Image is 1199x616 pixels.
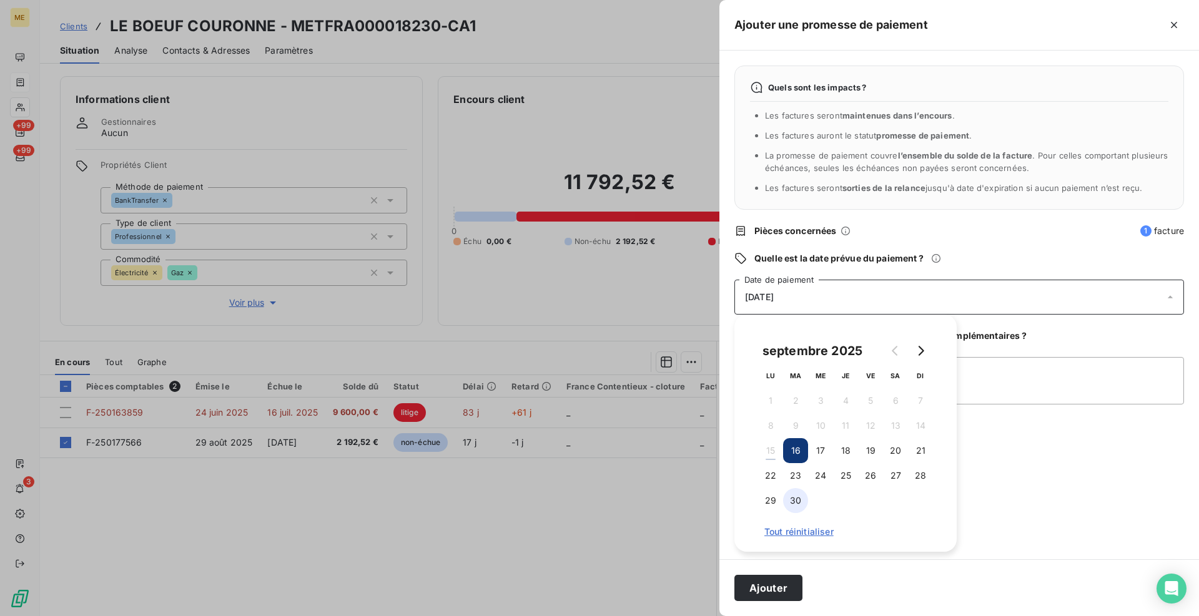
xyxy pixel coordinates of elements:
button: 11 [833,413,858,438]
th: mercredi [808,363,833,388]
button: 28 [908,463,933,488]
button: 20 [883,438,908,463]
button: Ajouter [734,575,802,601]
button: 19 [858,438,883,463]
button: 23 [783,463,808,488]
button: 10 [808,413,833,438]
span: maintenues dans l’encours [842,110,952,120]
th: lundi [758,363,783,388]
button: 16 [783,438,808,463]
button: 25 [833,463,858,488]
button: 4 [833,388,858,413]
span: Les factures seront jusqu'à date d'expiration si aucun paiement n’est reçu. [765,183,1142,193]
span: La promesse de paiement couvre . Pour celles comportant plusieurs échéances, seules les échéances... [765,150,1168,173]
button: 22 [758,463,783,488]
button: 8 [758,413,783,438]
button: Go to previous month [883,338,908,363]
th: vendredi [858,363,883,388]
span: Quels sont les impacts ? [768,82,867,92]
button: 7 [908,388,933,413]
button: 13 [883,413,908,438]
button: 3 [808,388,833,413]
span: Quelle est la date prévue du paiement ? [754,252,924,265]
th: samedi [883,363,908,388]
span: l’ensemble du solde de la facture [898,150,1033,160]
span: [DATE] [745,292,774,302]
button: 18 [833,438,858,463]
div: septembre 2025 [758,341,867,361]
h5: Ajouter une promesse de paiement [734,16,928,34]
div: Open Intercom Messenger [1157,574,1187,604]
button: 6 [883,388,908,413]
button: 17 [808,438,833,463]
button: Go to next month [908,338,933,363]
button: 1 [758,388,783,413]
button: 12 [858,413,883,438]
button: 9 [783,413,808,438]
button: 26 [858,463,883,488]
button: 2 [783,388,808,413]
span: Tout réinitialiser [764,527,927,537]
button: 14 [908,413,933,438]
span: sorties de la relance [842,183,925,193]
button: 15 [758,438,783,463]
span: Les factures seront . [765,110,955,120]
th: dimanche [908,363,933,388]
span: Les factures auront le statut . [765,130,972,140]
button: 5 [858,388,883,413]
button: 24 [808,463,833,488]
span: Pièces concernées [754,225,837,237]
button: 29 [758,488,783,513]
th: mardi [783,363,808,388]
span: facture [1140,225,1184,237]
span: 1 [1140,225,1152,237]
button: 21 [908,438,933,463]
th: jeudi [833,363,858,388]
button: 30 [783,488,808,513]
span: promesse de paiement [876,130,969,140]
button: 27 [883,463,908,488]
